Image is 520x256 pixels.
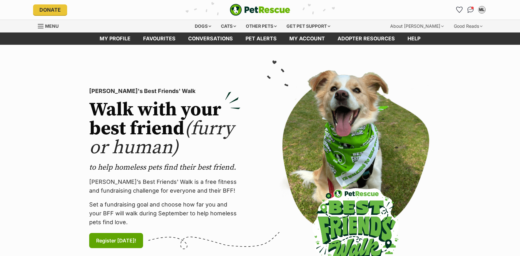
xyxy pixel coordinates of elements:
a: conversations [182,32,239,45]
a: Conversations [465,5,476,15]
a: My account [283,32,331,45]
a: Donate [33,4,67,15]
div: Cats [217,20,240,32]
span: (furry or human) [89,117,234,160]
a: Favourites [454,5,464,15]
div: Other pets [241,20,281,32]
a: Help [401,32,427,45]
div: ML [479,7,485,13]
div: Good Reads [449,20,487,32]
a: My profile [93,32,137,45]
a: Favourites [137,32,182,45]
div: Get pet support [282,20,335,32]
a: Register [DATE]! [89,233,143,248]
a: Menu [38,20,63,31]
a: PetRescue [230,4,290,16]
p: Set a fundraising goal and choose how far you and your BFF will walk during September to help hom... [89,200,240,227]
a: Adopter resources [331,32,401,45]
p: [PERSON_NAME]'s Best Friends' Walk [89,87,240,96]
a: Pet alerts [239,32,283,45]
div: Dogs [190,20,216,32]
span: Register [DATE]! [96,237,136,244]
img: chat-41dd97257d64d25036548639549fe6c8038ab92f7586957e7f3b1b290dea8141.svg [467,7,474,13]
h2: Walk with your best friend [89,101,240,157]
img: logo-e224e6f780fb5917bec1dbf3a21bbac754714ae5b6737aabdf751b685950b380.svg [230,4,290,16]
div: About [PERSON_NAME] [386,20,448,32]
span: Menu [45,23,59,29]
button: My account [477,5,487,15]
ul: Account quick links [454,5,487,15]
p: to help homeless pets find their best friend. [89,162,240,172]
p: [PERSON_NAME]’s Best Friends' Walk is a free fitness and fundraising challenge for everyone and t... [89,177,240,195]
